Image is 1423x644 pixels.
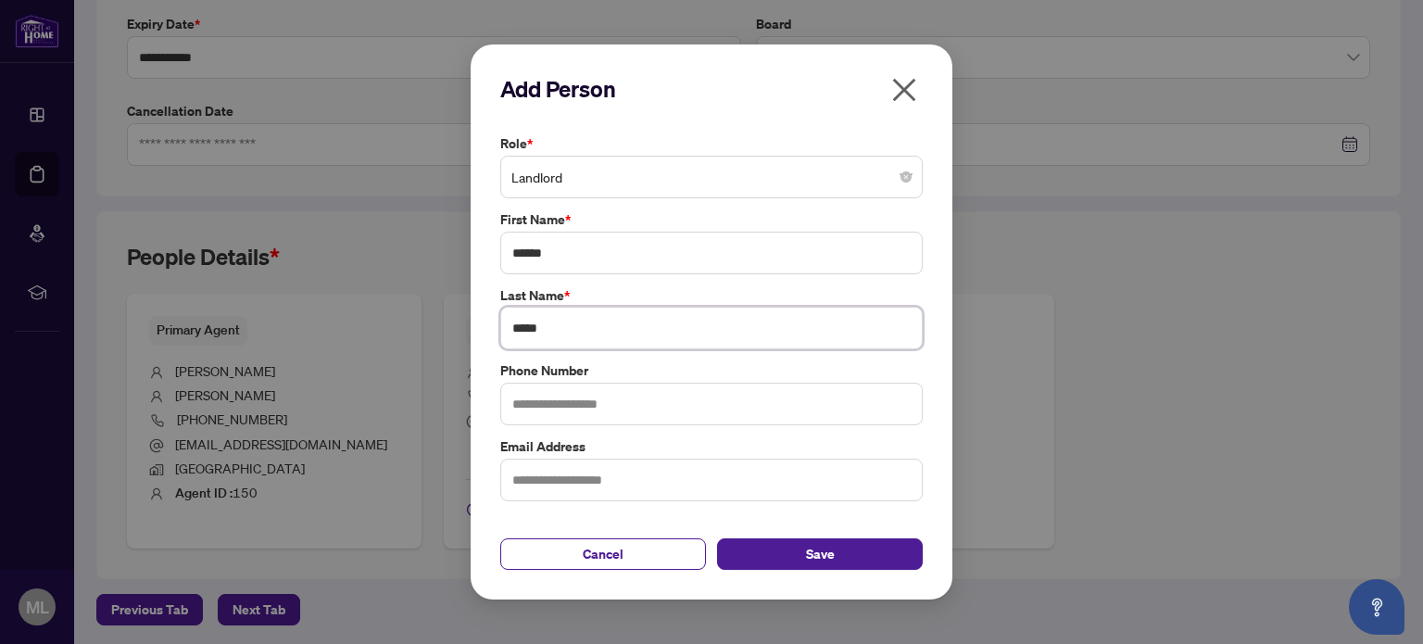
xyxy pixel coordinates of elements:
label: First Name [500,209,923,230]
button: Open asap [1349,579,1404,635]
span: close [889,75,919,105]
span: close-circle [900,171,912,183]
button: Save [717,538,923,570]
label: Last Name [500,285,923,306]
span: Cancel [583,539,623,569]
label: Role [500,133,923,154]
label: Email Address [500,436,923,457]
h2: Add Person [500,74,923,104]
span: Landlord [511,159,912,195]
button: Cancel [500,538,706,570]
label: Phone Number [500,360,923,381]
span: Save [806,539,835,569]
